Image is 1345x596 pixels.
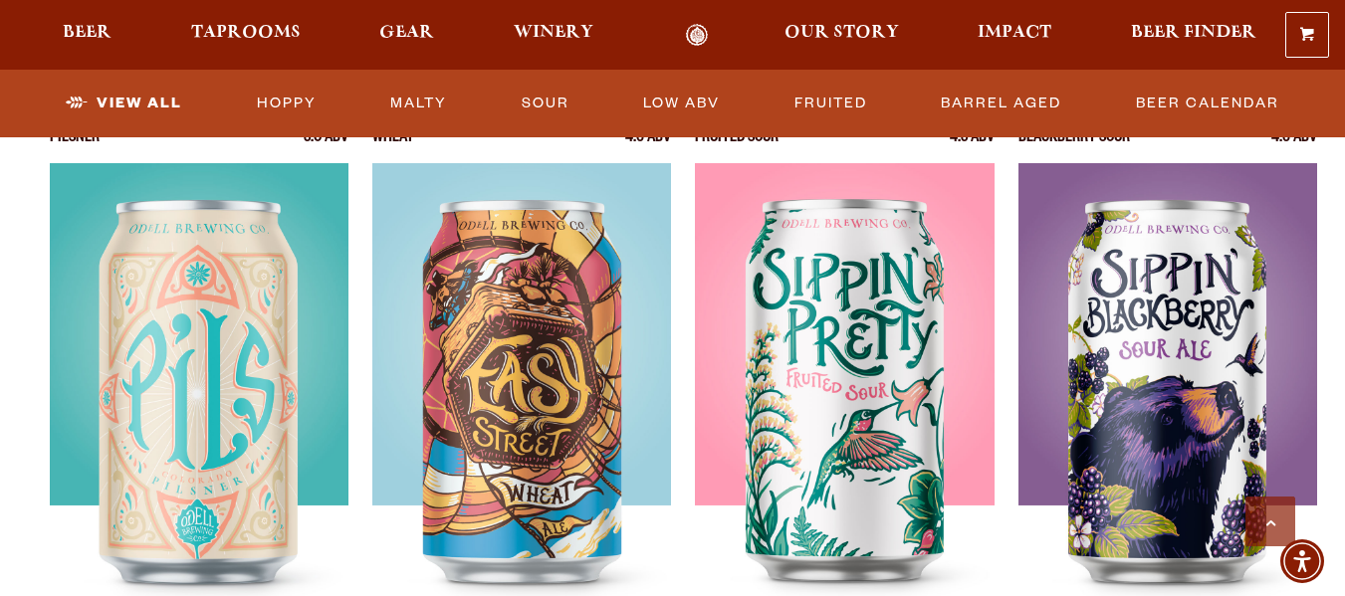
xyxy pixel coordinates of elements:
[1245,497,1295,546] a: Scroll to top
[965,24,1064,47] a: Impact
[978,25,1051,41] span: Impact
[191,25,301,41] span: Taprooms
[933,81,1069,126] a: Barrel Aged
[304,131,348,163] p: 5.0 ABV
[58,81,190,126] a: View All
[514,25,593,41] span: Winery
[1018,131,1130,163] p: Blackberry Sour
[785,25,899,41] span: Our Story
[50,24,124,47] a: Beer
[1118,24,1269,47] a: Beer Finder
[625,131,671,163] p: 4.6 ABV
[1128,81,1287,126] a: Beer Calendar
[950,131,995,163] p: 4.5 ABV
[249,81,325,126] a: Hoppy
[1280,539,1324,583] div: Accessibility Menu
[372,131,414,163] p: Wheat
[50,131,100,163] p: Pilsner
[501,24,606,47] a: Winery
[366,24,447,47] a: Gear
[382,81,455,126] a: Malty
[786,81,875,126] a: Fruited
[660,24,735,47] a: Odell Home
[635,81,728,126] a: Low ABV
[695,131,779,163] p: Fruited Sour
[772,24,912,47] a: Our Story
[514,81,577,126] a: Sour
[63,25,112,41] span: Beer
[379,25,434,41] span: Gear
[1131,25,1256,41] span: Beer Finder
[1271,131,1317,163] p: 4.6 ABV
[178,24,314,47] a: Taprooms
